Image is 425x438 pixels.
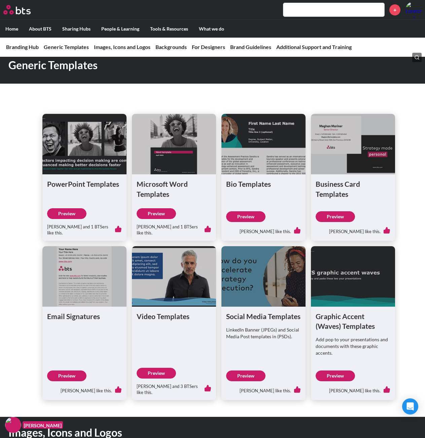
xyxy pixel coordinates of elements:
a: Additional Support and Training [276,44,352,50]
label: Sharing Hubs [57,20,96,38]
h1: Email Signatures [47,311,122,321]
figcaption: [PERSON_NAME] [23,421,63,429]
p: Add pop to your presentations and documents with these graphic accents. [316,336,390,356]
img: F [5,417,21,433]
div: Open Intercom Messenger [402,398,418,414]
h1: Generic Templates [8,58,294,73]
h1: Graphic Accent (Waves) Templates [316,311,390,331]
div: [PERSON_NAME] like this. [47,381,122,395]
a: Branding Hub [6,44,39,50]
div: [PERSON_NAME] like this. [226,381,301,395]
div: [PERSON_NAME] like this. [226,222,301,236]
label: People & Learning [96,20,145,38]
p: LinkedIn Banner (JPEGs) and Social Media Post templates in (PSDs). [226,326,301,340]
a: Preview [316,370,355,381]
a: Backgrounds [155,44,187,50]
label: About BTS [24,20,57,38]
a: + [389,4,400,15]
div: [PERSON_NAME] and 3 BTSers like this. [137,379,211,395]
a: Preview [316,211,355,222]
div: [PERSON_NAME] and 1 BTSers like this. [47,219,122,236]
a: Preview [47,208,86,219]
h1: Microsoft Word Templates [137,179,211,199]
h1: PowerPoint Templates [47,179,122,189]
a: Profile [405,2,422,18]
a: Preview [47,370,86,381]
a: Go home [3,5,43,14]
a: Preview [137,208,176,219]
img: Lorenzo Andretti [405,2,422,18]
a: Brand Guidelines [230,44,271,50]
div: [PERSON_NAME] like this. [316,381,390,395]
img: BTS Logo [3,5,31,14]
label: What we do [193,20,229,38]
a: For Designers [192,44,225,50]
h1: Social Media Templates [226,311,301,321]
div: [PERSON_NAME] and 1 BTSers like this. [137,219,211,236]
a: Preview [226,211,265,222]
label: Tools & Resources [145,20,193,38]
h1: Bio Templates [226,179,301,189]
a: Images, Icons and Logos [94,44,150,50]
a: Generic Templates [44,44,89,50]
a: Preview [137,368,176,379]
h1: Video Templates [137,311,211,321]
div: [PERSON_NAME] like this. [316,222,390,236]
h1: Business Card Templates [316,179,390,199]
a: Preview [226,370,265,381]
